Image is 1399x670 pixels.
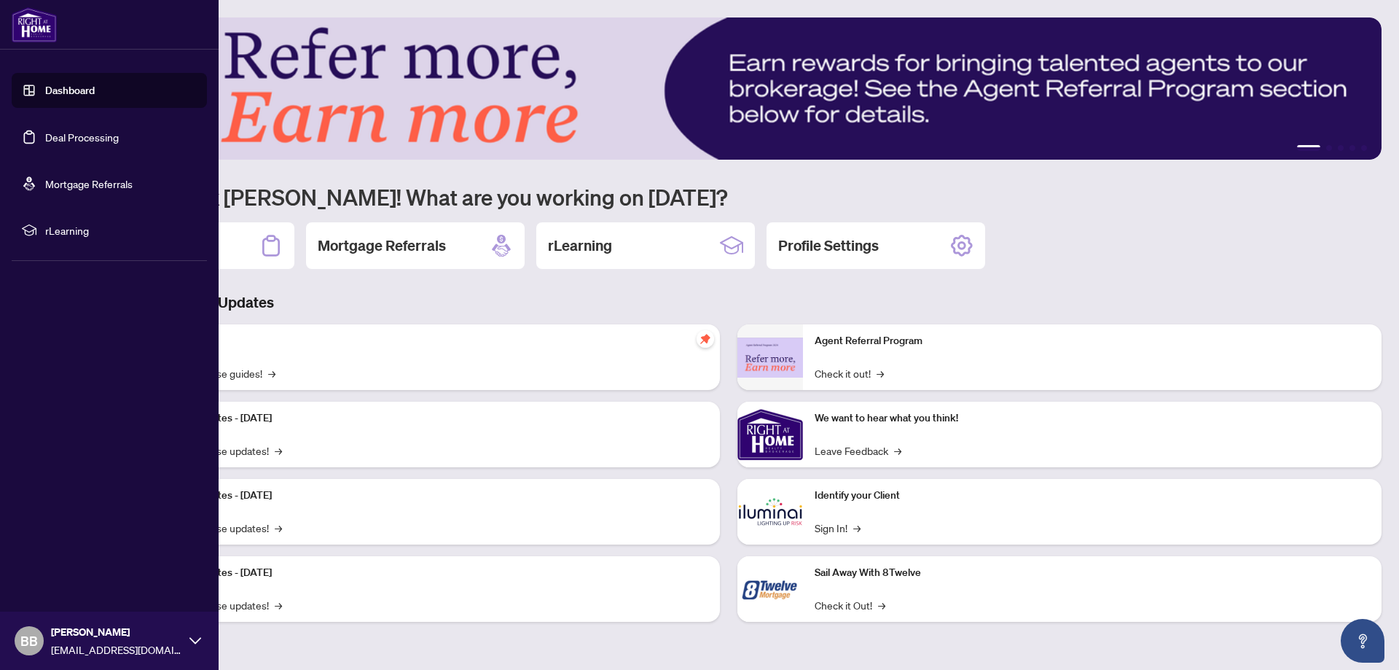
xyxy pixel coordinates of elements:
span: [PERSON_NAME] [51,624,182,640]
button: 1 [1297,145,1320,151]
p: Sail Away With 8Twelve [815,565,1370,581]
button: 5 [1361,145,1367,151]
img: Slide 0 [76,17,1382,160]
a: Sign In!→ [815,520,861,536]
a: Check it Out!→ [815,597,885,613]
img: Identify your Client [737,479,803,545]
span: pushpin [697,330,714,348]
span: → [853,520,861,536]
span: → [877,365,884,381]
h2: Profile Settings [778,235,879,256]
span: BB [20,631,38,651]
span: → [275,520,282,536]
span: → [878,597,885,613]
a: Leave Feedback→ [815,443,901,459]
span: → [894,443,901,459]
p: Identify your Client [815,488,1370,504]
span: → [275,443,282,459]
button: 3 [1338,145,1344,151]
h2: rLearning [548,235,612,256]
img: logo [12,7,57,42]
span: → [275,597,282,613]
h1: Welcome back [PERSON_NAME]! What are you working on [DATE]? [76,183,1382,211]
a: Mortgage Referrals [45,177,133,190]
button: Open asap [1341,619,1384,663]
button: 2 [1326,145,1332,151]
h2: Mortgage Referrals [318,235,446,256]
p: Self-Help [153,333,708,349]
img: We want to hear what you think! [737,402,803,467]
span: → [268,365,275,381]
p: Platform Updates - [DATE] [153,410,708,426]
p: Platform Updates - [DATE] [153,565,708,581]
p: Agent Referral Program [815,333,1370,349]
p: We want to hear what you think! [815,410,1370,426]
p: Platform Updates - [DATE] [153,488,708,504]
button: 4 [1349,145,1355,151]
img: Agent Referral Program [737,338,803,378]
img: Sail Away With 8Twelve [737,556,803,622]
a: Check it out!→ [815,365,884,381]
h3: Brokerage & Industry Updates [76,292,1382,313]
a: Deal Processing [45,131,119,144]
a: Dashboard [45,84,95,97]
span: [EMAIL_ADDRESS][DOMAIN_NAME] [51,642,182,658]
span: rLearning [45,222,197,238]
